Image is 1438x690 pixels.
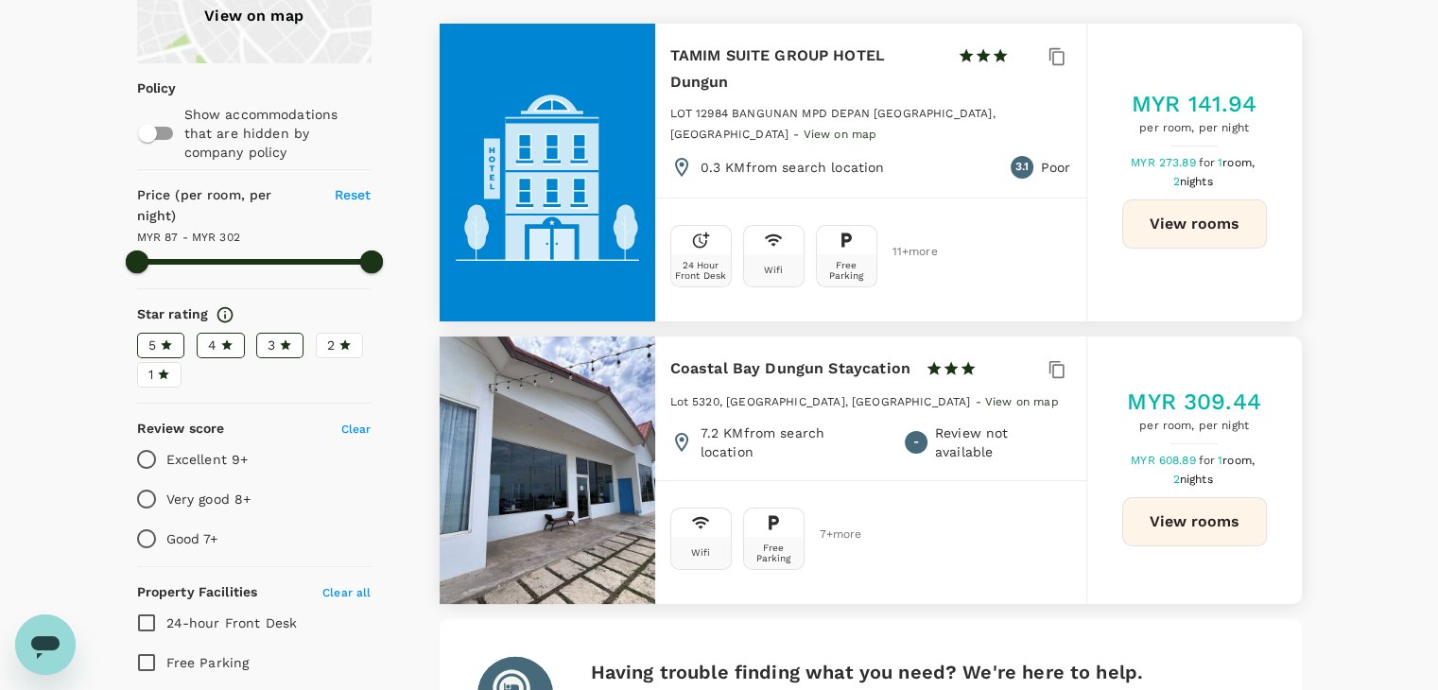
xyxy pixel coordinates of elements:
[1127,387,1261,417] h5: MYR 309.44
[821,260,873,281] div: Free Parking
[701,423,882,461] p: 7.2 KM from search location
[1180,175,1213,188] span: nights
[935,423,1071,461] p: Review not available
[1132,119,1257,138] span: per room, per night
[820,528,848,541] span: 7 + more
[1199,454,1218,467] span: for
[804,126,877,141] a: View on map
[1131,156,1199,169] span: MYR 273.89
[15,614,76,675] iframe: Button to launch messaging window
[701,158,885,177] p: 0.3 KM from search location
[184,105,370,162] p: Show accommodations that are hidden by company policy
[670,43,943,95] h6: TAMIM SUITE GROUP HOTEL Dungun
[591,657,1264,687] h6: Having trouble finding what you need? We're here to help.
[913,433,919,452] span: -
[166,490,251,509] p: Very good 8+
[268,336,275,355] span: 3
[166,615,298,630] span: 24-hour Front Desk
[793,128,803,141] span: -
[137,78,149,97] p: Policy
[1199,156,1218,169] span: for
[1222,454,1255,467] span: room,
[1218,454,1257,467] span: 1
[137,582,258,603] h6: Property Facilities
[166,529,218,548] p: Good 7+
[137,231,240,244] span: MYR 87 - MYR 302
[985,393,1059,408] a: View on map
[166,655,250,670] span: Free Parking
[1172,175,1215,188] span: 2
[691,547,711,558] div: Wifi
[675,260,727,281] div: 24 Hour Front Desk
[1180,473,1213,486] span: nights
[748,543,800,563] div: Free Parking
[670,107,996,141] span: LOT 12984 BANGUNAN MPD DEPAN [GEOGRAPHIC_DATA], [GEOGRAPHIC_DATA]
[670,355,910,382] h6: Coastal Bay Dungun Staycation
[1218,156,1257,169] span: 1
[137,419,225,440] h6: Review score
[327,336,335,355] span: 2
[208,336,217,355] span: 4
[985,395,1059,408] span: View on map
[322,586,371,599] span: Clear all
[1172,473,1215,486] span: 2
[764,265,784,275] div: Wifi
[341,423,372,436] span: Clear
[148,365,153,385] span: 1
[1127,417,1261,436] span: per room, per night
[976,395,985,408] span: -
[137,185,313,227] h6: Price (per room, per night)
[1132,89,1257,119] h5: MYR 141.94
[1131,454,1199,467] span: MYR 608.89
[1041,158,1071,177] p: Poor
[670,395,971,408] span: Lot 5320, [GEOGRAPHIC_DATA], [GEOGRAPHIC_DATA]
[216,305,234,324] svg: Star ratings are awarded to properties to represent the quality of services, facilities, and amen...
[804,128,877,141] span: View on map
[1122,199,1267,249] button: View rooms
[137,304,209,325] h6: Star rating
[335,187,372,202] span: Reset
[148,336,156,355] span: 5
[1222,156,1255,169] span: room,
[1122,497,1267,546] button: View rooms
[892,246,921,258] span: 11 + more
[166,450,249,469] p: Excellent 9+
[1015,158,1029,177] span: 3.1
